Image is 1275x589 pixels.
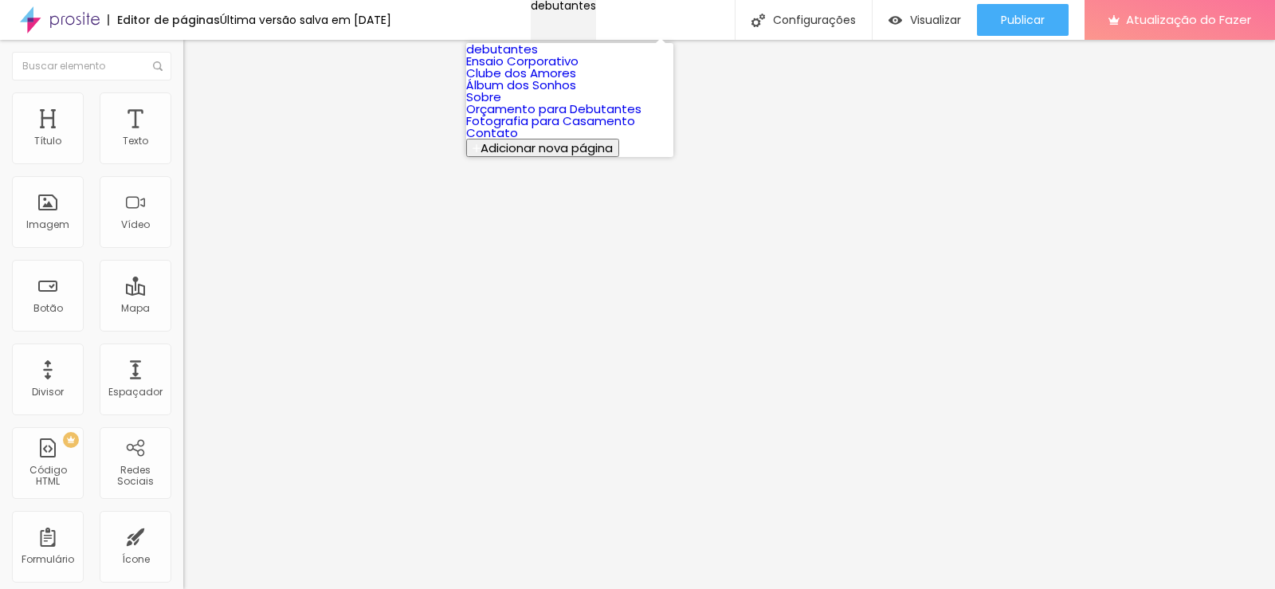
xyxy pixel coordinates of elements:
[153,61,163,71] img: Ícone
[122,552,150,566] font: Ícone
[26,218,69,231] font: Imagem
[34,134,61,147] font: Título
[29,463,67,488] font: Código HTML
[466,77,576,93] a: Álbum dos Sonhos
[32,385,64,399] font: Divisor
[466,124,518,141] a: Contato
[33,301,63,315] font: Botão
[121,301,150,315] font: Mapa
[466,100,641,117] a: Orçamento para Debutantes
[773,12,856,28] font: Configurações
[751,14,765,27] img: Ícone
[123,134,148,147] font: Texto
[873,4,977,36] button: Visualizar
[466,65,576,81] a: Clube dos Amores
[466,41,538,57] a: debutantes
[466,139,619,157] button: Adicionar nova página
[466,112,635,129] a: Fotografia para Casamento
[12,52,171,80] input: Buscar elemento
[889,14,902,27] img: view-1.svg
[220,12,391,28] font: Última versão salva em [DATE]
[22,552,74,566] font: Formulário
[977,4,1069,36] button: Publicar
[481,139,613,156] font: Adicionar nova página
[1126,11,1251,28] font: Atualização do Fazer
[466,53,579,69] a: Ensaio Corporativo
[121,218,150,231] font: Vídeo
[183,40,1275,589] iframe: Editor
[117,463,154,488] font: Redes Sociais
[117,12,220,28] font: Editor de páginas
[1001,12,1045,28] font: Publicar
[108,385,163,399] font: Espaçador
[466,88,501,105] a: Sobre
[910,12,961,28] font: Visualizar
